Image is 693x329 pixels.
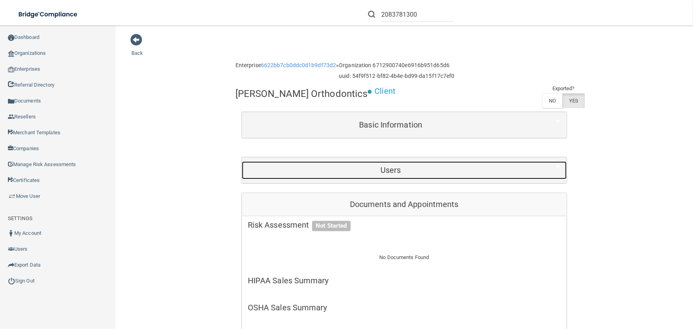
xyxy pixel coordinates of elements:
h5: OSHA Sales Summary [248,303,561,312]
img: ic_power_dark.7ecde6b1.png [8,277,15,284]
h4: [PERSON_NAME] Orthodontics [236,89,368,99]
img: icon-documents.8dae5593.png [8,98,14,105]
div: No Documents Found [242,243,567,272]
img: ic_dashboard_dark.d01f4a41.png [8,35,14,41]
h5: Risk Assessment [248,221,561,229]
img: ic-search.3b580494.png [368,11,375,18]
td: Exported? [542,84,585,93]
a: Users [248,161,561,179]
h5: Users [248,166,534,174]
p: Client [375,84,396,99]
h6: Enterprise » [236,62,339,68]
label: NO [542,93,562,108]
span: Not Started [312,221,350,231]
input: Search [381,7,454,22]
label: YES [562,93,585,108]
div: Documents and Appointments [242,193,567,216]
img: organization-icon.f8decf85.png [8,50,14,57]
a: Basic Information [248,116,561,134]
img: icon-users.e205127d.png [8,246,14,252]
label: SETTINGS [8,214,33,223]
h5: HIPAA Sales Summary [248,276,561,285]
h6: Organization 6712900740e6916b951d65d6 [339,62,454,68]
h5: Basic Information [248,120,534,129]
img: bridge_compliance_login_screen.278c3ca4.svg [12,6,85,23]
img: icon-export.b9366987.png [8,262,14,268]
img: enterprise.0d942306.png [8,67,14,72]
img: briefcase.64adab9b.png [8,192,16,200]
img: ic_user_dark.df1a06c3.png [8,230,14,236]
a: Back [131,41,143,56]
h6: uuid: 54f9f512-bf82-4b4e-bd99-da15f17c7ef0 [339,73,454,79]
a: 6622bb7cb0ddc0d1b9df73d2 [261,62,336,68]
img: ic_reseller.de258add.png [8,114,14,120]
